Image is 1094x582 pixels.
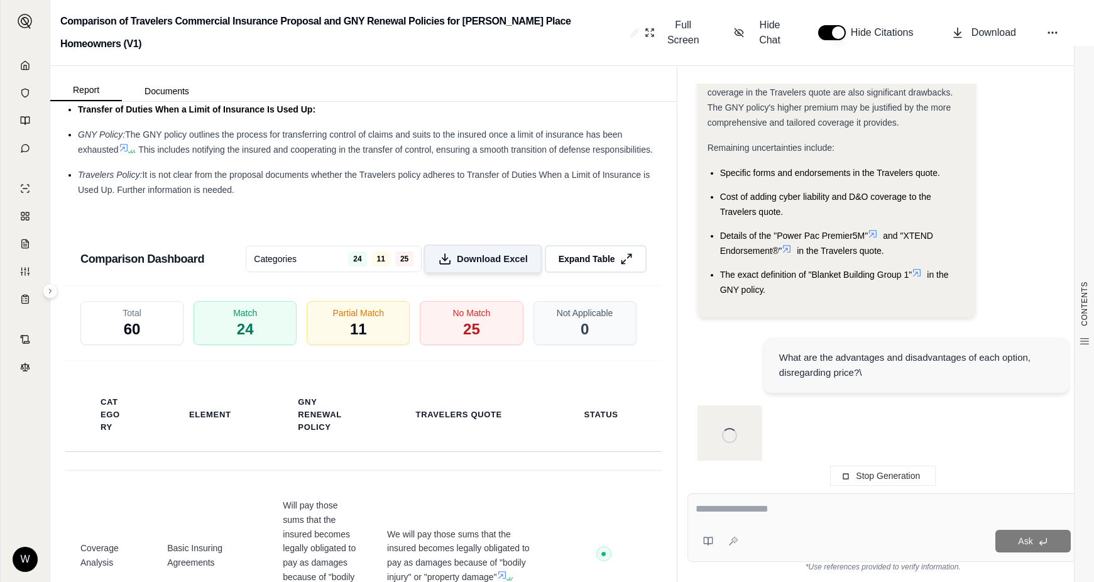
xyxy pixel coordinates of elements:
span: Full Screen [662,18,704,48]
span: CONTENTS [1080,282,1090,326]
th: Element [174,401,246,429]
span: Categories [254,253,297,265]
span: Transfer of Duties When a Limit of Insurance Is Used Up: [78,104,315,114]
button: Hide Chat [729,13,793,53]
span: Partial Match [332,307,384,319]
th: GNY Renewal Policy [283,388,357,441]
a: Home [8,53,42,78]
a: Prompt Library [8,108,42,133]
span: 0 [581,319,589,339]
a: Documents Vault [8,80,42,106]
span: Remaining uncertainties include: [708,143,834,153]
h2: Comparison of Travelers Commercial Insurance Proposal and GNY Renewal Policies for [PERSON_NAME] ... [60,10,625,55]
h3: Comparison Dashboard [80,248,204,270]
span: It is not clear from the proposal documents whether the Travelers policy adheres to Transfer of D... [78,170,650,195]
button: Stop Generation [830,466,936,486]
button: Documents [122,81,212,101]
span: 25 [395,251,413,266]
button: Expand Table [545,245,647,273]
span: 25 [463,319,480,339]
span: Hide Chat [752,18,788,48]
span: Hide Citations [851,25,921,40]
span: The GNY policy outlines the process for transferring control of claims and suits to the insured o... [78,129,622,155]
button: Download [946,20,1021,45]
span: Expand Table [559,253,615,265]
a: Coverage Table [8,287,42,312]
a: Claim Coverage [8,231,42,256]
span: Download [971,25,1016,40]
span: Match [233,307,257,319]
a: Policy Comparisons [8,204,42,229]
a: Legal Search Engine [8,354,42,380]
span: and "XTEND Endorsement®" [720,231,933,256]
span: 11 [372,251,390,266]
a: Custom Report [8,259,42,284]
button: Expand sidebar [43,283,58,299]
div: *Use references provided to verify information. [687,562,1079,572]
button: Download Excel [424,244,542,273]
span: The exact definition of "Blanket Building Group 1" [720,270,912,280]
button: Expand sidebar [13,9,38,34]
span: Details of the "Power Pac Premier5M" [720,231,868,241]
span: Download Excel [457,253,528,266]
span: Ask [1018,536,1032,546]
span: Coverage Analysis [80,541,137,570]
span: Specific forms and endorsements in the Travelers quote. [720,168,940,178]
span: . This includes notifying the insured and cooperating in the transfer of control, ensuring a smoo... [134,145,653,155]
button: Ask [995,530,1071,552]
img: Expand sidebar [18,14,33,29]
span: ● [601,549,607,559]
span: in the GNY policy. [720,270,949,295]
span: Basic Insuring Agreements [167,541,253,570]
a: Contract Analysis [8,327,42,352]
button: Report [50,80,122,101]
span: 11 [350,319,367,339]
span: in the Travelers quote. [797,246,884,256]
th: Status [569,401,633,429]
span: Not Applicable [557,307,613,319]
button: Categories241125 [246,246,422,272]
button: ● [596,546,611,566]
span: Stop Generation [856,471,920,481]
a: Chat [8,136,42,161]
span: Travelers Policy: [78,170,142,180]
span: 60 [124,319,141,339]
th: Category [85,388,137,441]
div: W [13,547,38,572]
span: GNY Policy: [78,129,125,140]
span: 24 [348,251,366,266]
span: Total [123,307,141,319]
button: Full Screen [640,13,709,53]
span: 24 [237,319,254,339]
span: Cost of adding cyber liability and D&O coverage to the Travelers quote. [720,192,931,217]
div: What are the advantages and disadvantages of each option, disregarding price?\ [779,350,1054,380]
th: Travelers Quote [401,401,517,429]
span: No Match [452,307,490,319]
a: Single Policy [8,176,42,201]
